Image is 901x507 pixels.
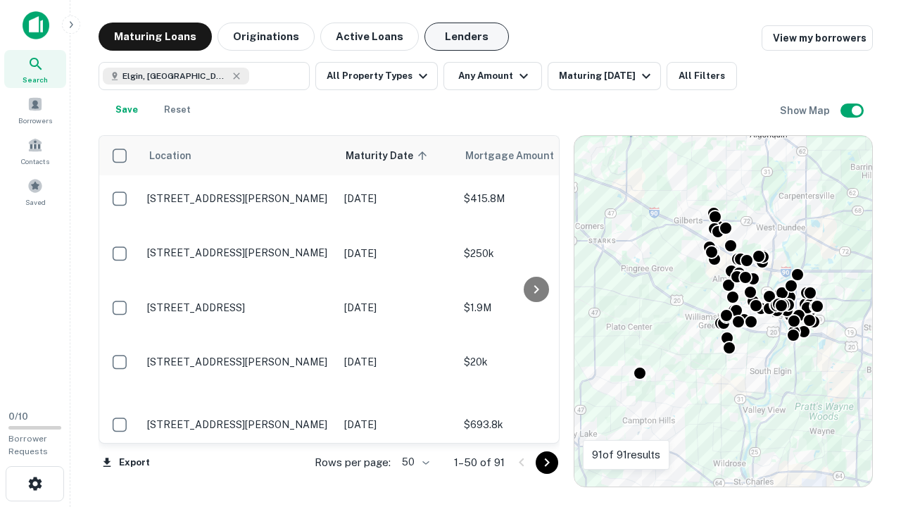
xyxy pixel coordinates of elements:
span: Maturity Date [346,147,431,164]
button: Export [99,452,153,473]
div: 50 [396,452,431,472]
p: $693.8k [464,417,605,432]
iframe: Chat Widget [831,394,901,462]
p: [STREET_ADDRESS][PERSON_NAME] [147,192,330,205]
span: Elgin, [GEOGRAPHIC_DATA], [GEOGRAPHIC_DATA] [122,70,228,82]
span: Mortgage Amount [465,147,572,164]
a: Borrowers [4,91,66,129]
button: Reset [155,96,200,124]
p: $250k [464,246,605,261]
div: Maturing [DATE] [559,68,655,84]
button: Originations [218,23,315,51]
th: Mortgage Amount [457,136,612,175]
p: [DATE] [344,300,450,315]
button: Go to next page [536,451,558,474]
button: Maturing [DATE] [548,62,661,90]
p: [STREET_ADDRESS][PERSON_NAME] [147,418,330,431]
p: 1–50 of 91 [454,454,505,471]
span: Location [149,147,191,164]
p: Rows per page: [315,454,391,471]
span: Borrower Requests [8,434,48,456]
a: Contacts [4,132,66,170]
button: Save your search to get updates of matches that match your search criteria. [104,96,149,124]
a: Search [4,50,66,88]
p: [STREET_ADDRESS][PERSON_NAME] [147,246,330,259]
span: Borrowers [18,115,52,126]
span: 0 / 10 [8,411,28,422]
p: [STREET_ADDRESS] [147,301,330,314]
button: All Filters [667,62,737,90]
p: $1.9M [464,300,605,315]
span: Search [23,74,48,85]
a: Saved [4,173,66,211]
p: $20k [464,354,605,370]
button: Lenders [424,23,509,51]
p: [DATE] [344,417,450,432]
button: Active Loans [320,23,419,51]
p: $415.8M [464,191,605,206]
p: [DATE] [344,191,450,206]
p: 91 of 91 results [592,446,660,463]
button: Maturing Loans [99,23,212,51]
span: Saved [25,196,46,208]
th: Maturity Date [337,136,457,175]
h6: Show Map [780,103,832,118]
button: Any Amount [443,62,542,90]
p: [DATE] [344,246,450,261]
p: [STREET_ADDRESS][PERSON_NAME] [147,356,330,368]
img: capitalize-icon.png [23,11,49,39]
th: Location [140,136,337,175]
div: 0 0 [574,136,872,487]
p: [DATE] [344,354,450,370]
a: View my borrowers [762,25,873,51]
span: Contacts [21,156,49,167]
button: All Property Types [315,62,438,90]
